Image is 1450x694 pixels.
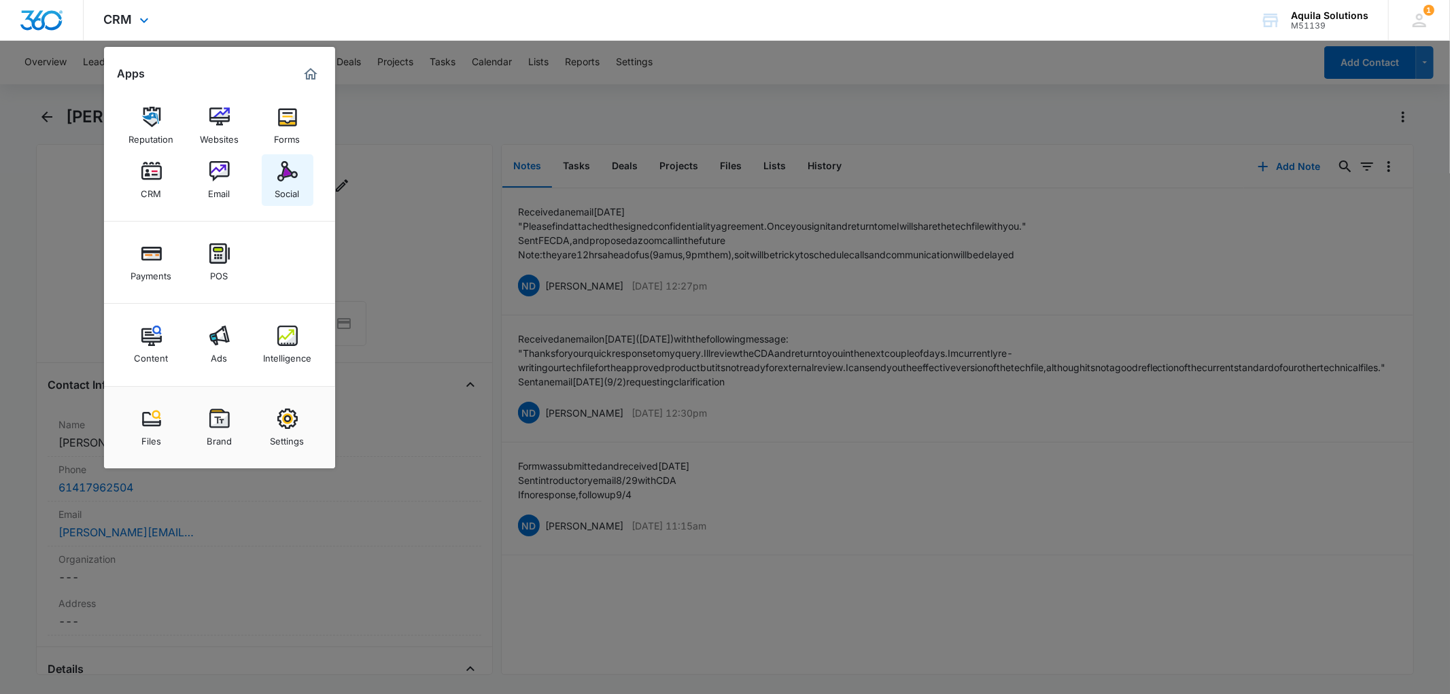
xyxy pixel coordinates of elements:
span: CRM [104,12,133,27]
a: CRM [126,154,177,206]
div: Content [135,346,169,364]
div: POS [211,264,228,281]
div: account name [1291,10,1368,21]
a: Websites [194,100,245,152]
div: Files [141,429,161,447]
a: Brand [194,402,245,453]
div: notifications count [1423,5,1434,16]
div: Social [275,181,300,199]
a: Reputation [126,100,177,152]
a: POS [194,237,245,288]
a: Content [126,319,177,370]
a: Forms [262,100,313,152]
a: Ads [194,319,245,370]
a: Files [126,402,177,453]
a: Payments [126,237,177,288]
a: Settings [262,402,313,453]
span: 1 [1423,5,1434,16]
div: Intelligence [263,346,311,364]
div: account id [1291,21,1368,31]
a: Marketing 360® Dashboard [300,63,322,85]
div: Websites [200,127,239,145]
div: Ads [211,346,228,364]
div: Settings [271,429,305,447]
a: Email [194,154,245,206]
h2: Apps [118,67,145,80]
div: Email [209,181,230,199]
a: Intelligence [262,319,313,370]
div: CRM [141,181,162,199]
a: Social [262,154,313,206]
div: Reputation [129,127,174,145]
div: Brand [207,429,232,447]
div: Forms [275,127,300,145]
div: Payments [131,264,172,281]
